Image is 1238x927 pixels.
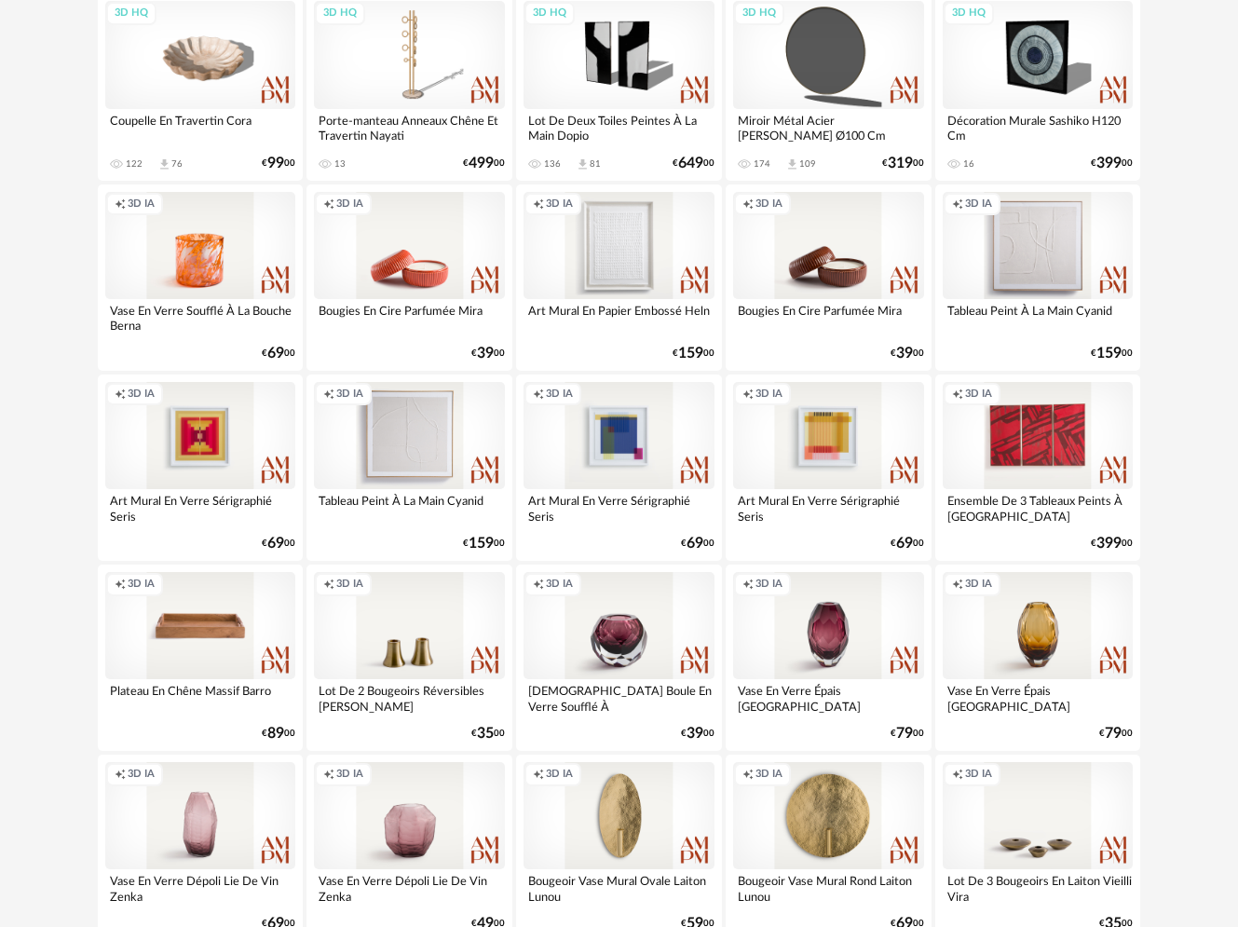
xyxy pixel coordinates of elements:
[516,184,722,371] a: Creation icon 3D IA Art Mural En Papier Embossé Heln €15900
[590,158,601,170] div: 81
[1096,348,1122,360] span: 159
[726,375,932,561] a: Creation icon 3D IA Art Mural En Verre Sérigraphié Seris €6900
[323,198,334,211] span: Creation icon
[314,299,505,336] div: Bougies En Cire Parfumée Mira
[463,157,505,170] div: € 00
[314,489,505,526] div: Tableau Peint À La Main Cyanid
[314,109,505,146] div: Porte-manteau Anneaux Chêne Et Travertin Nayati
[262,728,295,740] div: € 00
[678,157,703,170] span: 649
[799,158,816,170] div: 109
[336,388,363,402] span: 3D IA
[742,768,754,782] span: Creation icon
[896,728,913,740] span: 79
[755,768,782,782] span: 3D IA
[896,538,913,550] span: 69
[935,375,1141,561] a: Creation icon 3D IA Ensemble De 3 Tableaux Peints À [GEOGRAPHIC_DATA] €39900
[888,157,913,170] span: 319
[935,565,1141,751] a: Creation icon 3D IA Vase En Verre Épais [GEOGRAPHIC_DATA] €7900
[943,869,1134,907] div: Lot De 3 Bougeoirs En Laiton Vieilli Vira
[524,2,575,25] div: 3D HQ
[742,578,754,592] span: Creation icon
[733,109,924,146] div: Miroir Métal Acier [PERSON_NAME] Ø100 Cm Caligone
[98,184,304,371] a: Creation icon 3D IA Vase En Verre Soufflé À La Bouche Berna €6900
[533,768,544,782] span: Creation icon
[1091,157,1133,170] div: € 00
[673,157,714,170] div: € 00
[267,348,284,360] span: 69
[516,375,722,561] a: Creation icon 3D IA Art Mural En Verre Sérigraphié Seris €6900
[115,578,126,592] span: Creation icon
[115,198,126,211] span: Creation icon
[785,157,799,171] span: Download icon
[965,388,992,402] span: 3D IA
[1105,728,1122,740] span: 79
[105,489,296,526] div: Art Mural En Verre Sérigraphié Seris
[128,578,155,592] span: 3D IA
[315,2,365,25] div: 3D HQ
[733,869,924,907] div: Bougeoir Vase Mural Rond Laiton Lunou
[882,157,924,170] div: € 00
[115,388,126,402] span: Creation icon
[1096,538,1122,550] span: 399
[334,158,346,170] div: 13
[952,388,963,402] span: Creation icon
[681,728,714,740] div: € 00
[673,348,714,360] div: € 00
[267,157,284,170] span: 99
[262,348,295,360] div: € 00
[755,578,782,592] span: 3D IA
[546,388,573,402] span: 3D IA
[471,348,505,360] div: € 00
[943,489,1134,526] div: Ensemble De 3 Tableaux Peints À [GEOGRAPHIC_DATA]
[544,158,561,170] div: 136
[524,109,714,146] div: Lot De Deux Toiles Peintes À La Main Dopio
[262,538,295,550] div: € 00
[477,728,494,740] span: 35
[533,578,544,592] span: Creation icon
[98,375,304,561] a: Creation icon 3D IA Art Mural En Verre Sérigraphié Seris €6900
[733,489,924,526] div: Art Mural En Verre Sérigraphié Seris
[546,578,573,592] span: 3D IA
[336,578,363,592] span: 3D IA
[733,299,924,336] div: Bougies En Cire Parfumée Mira
[524,679,714,716] div: [DEMOGRAPHIC_DATA] Boule En Verre Soufflé À [GEOGRAPHIC_DATA]
[306,184,512,371] a: Creation icon 3D IA Bougies En Cire Parfumée Mira €3900
[681,538,714,550] div: € 00
[106,2,156,25] div: 3D HQ
[678,348,703,360] span: 159
[943,109,1134,146] div: Décoration Murale Sashiko H120 Cm
[471,728,505,740] div: € 00
[323,388,334,402] span: Creation icon
[267,538,284,550] span: 69
[128,388,155,402] span: 3D IA
[105,679,296,716] div: Plateau En Chêne Massif Barro
[891,538,924,550] div: € 00
[469,157,494,170] span: 499
[524,299,714,336] div: Art Mural En Papier Embossé Heln
[687,728,703,740] span: 39
[687,538,703,550] span: 69
[463,538,505,550] div: € 00
[336,198,363,211] span: 3D IA
[336,768,363,782] span: 3D IA
[546,768,573,782] span: 3D IA
[128,198,155,211] span: 3D IA
[516,565,722,751] a: Creation icon 3D IA [DEMOGRAPHIC_DATA] Boule En Verre Soufflé À [GEOGRAPHIC_DATA] €3900
[896,348,913,360] span: 39
[935,184,1141,371] a: Creation icon 3D IA Tableau Peint À La Main Cyanid €15900
[963,158,974,170] div: 16
[1099,728,1133,740] div: € 00
[755,198,782,211] span: 3D IA
[755,388,782,402] span: 3D IA
[105,109,296,146] div: Coupelle En Travertin Cora
[891,728,924,740] div: € 00
[726,565,932,751] a: Creation icon 3D IA Vase En Verre Épais [GEOGRAPHIC_DATA] €7900
[965,578,992,592] span: 3D IA
[533,388,544,402] span: Creation icon
[314,679,505,716] div: Lot De 2 Bougeoirs Réversibles [PERSON_NAME]
[943,299,1134,336] div: Tableau Peint À La Main Cyanid
[533,198,544,211] span: Creation icon
[965,768,992,782] span: 3D IA
[314,869,505,907] div: Vase En Verre Dépoli Lie De Vin Zenka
